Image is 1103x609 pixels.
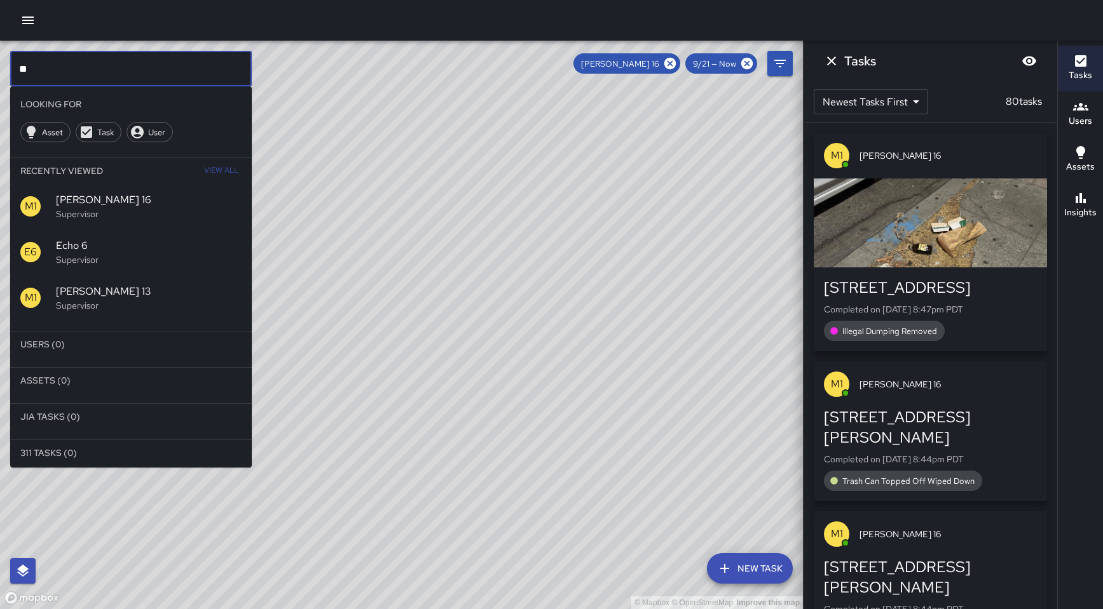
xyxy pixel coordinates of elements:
div: [STREET_ADDRESS] [824,278,1037,298]
button: Dismiss [819,48,844,74]
button: Blur [1017,48,1042,74]
button: Insights [1058,183,1103,229]
li: 311 Tasks (0) [10,440,252,465]
h6: Users [1069,114,1092,128]
li: Jia Tasks (0) [10,404,252,429]
p: E6 [24,244,37,260]
div: M1[PERSON_NAME] 13Supervisor [10,275,252,321]
h6: Assets [1066,160,1095,174]
div: Newest Tasks First [814,89,928,114]
button: M1[PERSON_NAME] 16[STREET_ADDRESS][PERSON_NAME]Completed on [DATE] 8:44pm PDTTrash Can Topped Off... [814,361,1047,501]
div: 9/21 — Now [685,53,757,74]
div: M1[PERSON_NAME] 16Supervisor [10,184,252,229]
span: [PERSON_NAME] 16 [573,58,667,69]
div: User [127,122,173,142]
button: New Task [707,553,793,584]
p: Supervisor [56,208,242,220]
button: View All [201,158,242,184]
li: Assets (0) [10,368,252,393]
div: E6Echo 6Supervisor [10,229,252,275]
p: M1 [831,148,843,163]
span: 9/21 — Now [685,58,744,69]
li: Looking For [10,91,252,117]
span: [PERSON_NAME] 16 [56,192,242,208]
button: M1[PERSON_NAME] 16[STREET_ADDRESS]Completed on [DATE] 8:47pm PDTIllegal Dumping Removed [814,133,1047,351]
div: Task [76,122,121,142]
span: Echo 6 [56,238,242,253]
span: [PERSON_NAME] 16 [860,528,1037,540]
span: [PERSON_NAME] 16 [860,149,1037,162]
button: Filters [767,51,793,76]
span: Asset [35,127,70,138]
button: Assets [1058,137,1103,183]
span: [PERSON_NAME] 13 [56,284,242,299]
h6: Tasks [844,51,876,71]
p: 80 tasks [1001,94,1047,109]
span: Trash Can Topped Off Wiped Down [835,476,982,486]
div: [PERSON_NAME] 16 [573,53,680,74]
button: Users [1058,91,1103,137]
li: Users (0) [10,331,252,357]
p: Supervisor [56,253,242,266]
div: [STREET_ADDRESS][PERSON_NAME] [824,407,1037,448]
span: User [141,127,172,138]
span: View All [204,161,238,181]
h6: Tasks [1069,69,1092,83]
span: [PERSON_NAME] 16 [860,378,1037,391]
p: Supervisor [56,299,242,312]
div: Asset [20,122,71,142]
li: Recently Viewed [10,158,252,184]
h6: Insights [1064,206,1097,220]
p: M1 [831,526,843,542]
p: M1 [25,290,37,305]
p: M1 [831,377,843,392]
div: [STREET_ADDRESS][PERSON_NAME] [824,557,1037,598]
p: Completed on [DATE] 8:44pm PDT [824,453,1037,465]
p: Completed on [DATE] 8:47pm PDT [824,303,1037,316]
p: M1 [25,199,37,214]
span: Illegal Dumping Removed [835,326,945,337]
button: Tasks [1058,46,1103,91]
span: Task [90,127,121,138]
